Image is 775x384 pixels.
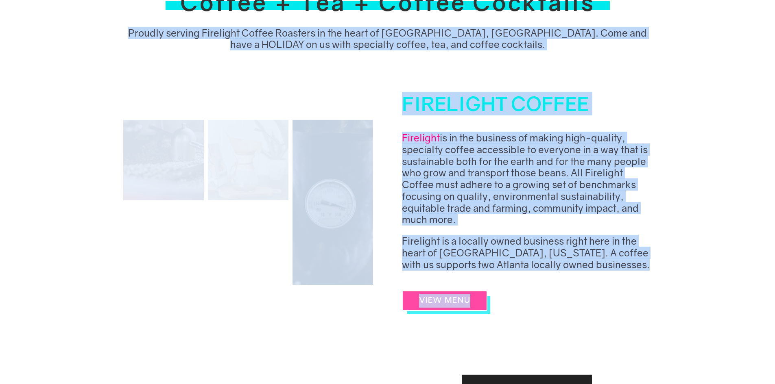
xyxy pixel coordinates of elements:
p: Firelight is a locally owned business right here in the heart of [GEOGRAPHIC_DATA], [US_STATE]. A... [402,235,652,280]
a: VIEW MENU [402,291,487,311]
h2: FIRELIGHT COFFEE [402,94,652,117]
p: Proudly serving Firelight Coffee Roasters in the heart of [GEOGRAPHIC_DATA], [GEOGRAPHIC_DATA]. C... [123,27,652,51]
p: is in the business of making high-quality, specialty coffee accessible to everyone in a way that ... [402,132,652,235]
a: Firelight [402,132,440,143]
